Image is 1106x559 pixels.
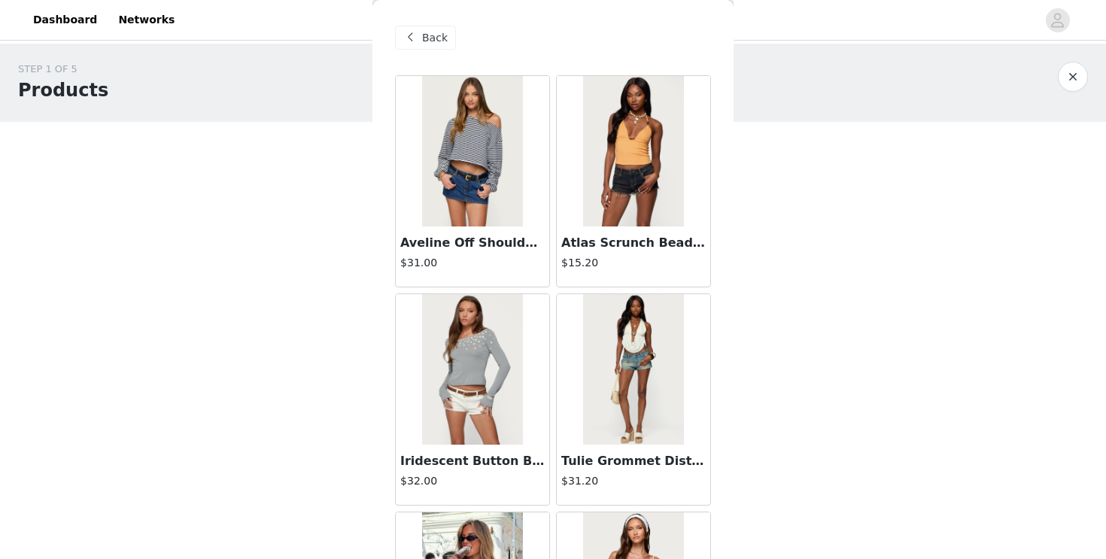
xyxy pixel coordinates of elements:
img: Atlas Scrunch Bead Halter Top [583,76,683,226]
h4: $31.00 [400,255,545,271]
h3: Iridescent Button Boat Neck Top [400,452,545,470]
h4: $15.20 [561,255,706,271]
img: Tulie Grommet Distressed Denim Shorts [583,294,683,445]
span: Back [422,30,448,46]
div: avatar [1050,8,1065,32]
div: STEP 1 OF 5 [18,62,108,77]
h4: $32.00 [400,473,545,489]
h3: Aveline Off Shoulder Light Sweatshirt [400,234,545,252]
h3: Tulie Grommet Distressed Denim Shorts [561,452,706,470]
h1: Products [18,77,108,104]
h3: Atlas Scrunch Bead Halter Top [561,234,706,252]
a: Dashboard [24,3,106,37]
h4: $31.20 [561,473,706,489]
img: Aveline Off Shoulder Light Sweatshirt [422,76,522,226]
a: Networks [109,3,184,37]
img: Iridescent Button Boat Neck Top [422,294,522,445]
